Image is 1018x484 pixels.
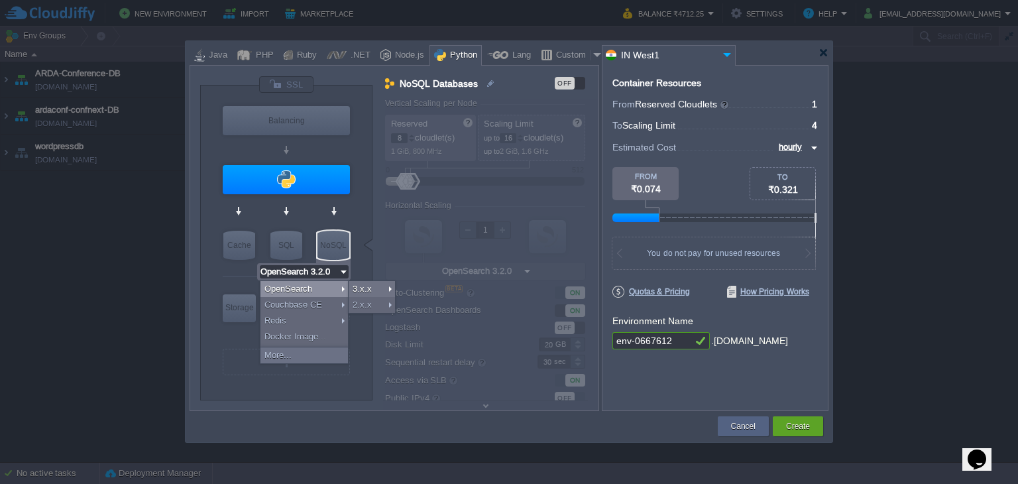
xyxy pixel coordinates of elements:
div: More... [260,347,348,363]
div: Balancing [223,106,350,135]
div: Load Balancer [223,106,350,135]
span: ₹0.074 [631,184,661,194]
div: SQL Databases [270,231,302,260]
span: Quotas & Pricing [612,286,690,298]
div: OpenSearch [260,281,348,297]
div: .NET [347,46,370,66]
div: Java [205,46,227,66]
button: Cancel [731,420,756,433]
iframe: chat widget [962,431,1005,471]
div: 2.x.x [349,297,395,313]
div: Cache [223,231,255,260]
span: From [612,99,635,109]
div: OFF [555,77,575,90]
div: Lang [508,46,531,66]
div: Storage Containers [223,294,256,322]
div: Storage [223,294,256,321]
div: Node.js [391,46,424,66]
span: 1 [812,99,817,109]
button: Create [786,420,810,433]
div: 3.x.x [349,281,395,297]
div: NoSQL Databases [317,231,349,260]
div: NoSQL [317,231,349,260]
div: TO [750,173,815,181]
span: Reserved Cloudlets [635,99,730,109]
div: Application Servers [223,165,350,194]
div: Ruby [293,46,317,66]
span: Scaling Limit [622,120,675,131]
span: ₹0.321 [768,184,798,195]
div: Custom [552,46,591,66]
div: Redis [260,313,348,329]
span: Estimated Cost [612,140,676,154]
div: Container Resources [612,78,701,88]
div: FROM [612,172,679,180]
div: Python [446,46,477,66]
div: Docker Image... [260,329,348,345]
div: .[DOMAIN_NAME] [711,332,788,350]
div: SQL [270,231,302,260]
label: Environment Name [612,316,693,326]
span: To [612,120,622,131]
div: Create New Layer [223,349,350,375]
div: Couchbase CE [260,297,348,313]
span: How Pricing Works [727,286,809,298]
div: PHP [252,46,274,66]
span: 4 [812,120,817,131]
